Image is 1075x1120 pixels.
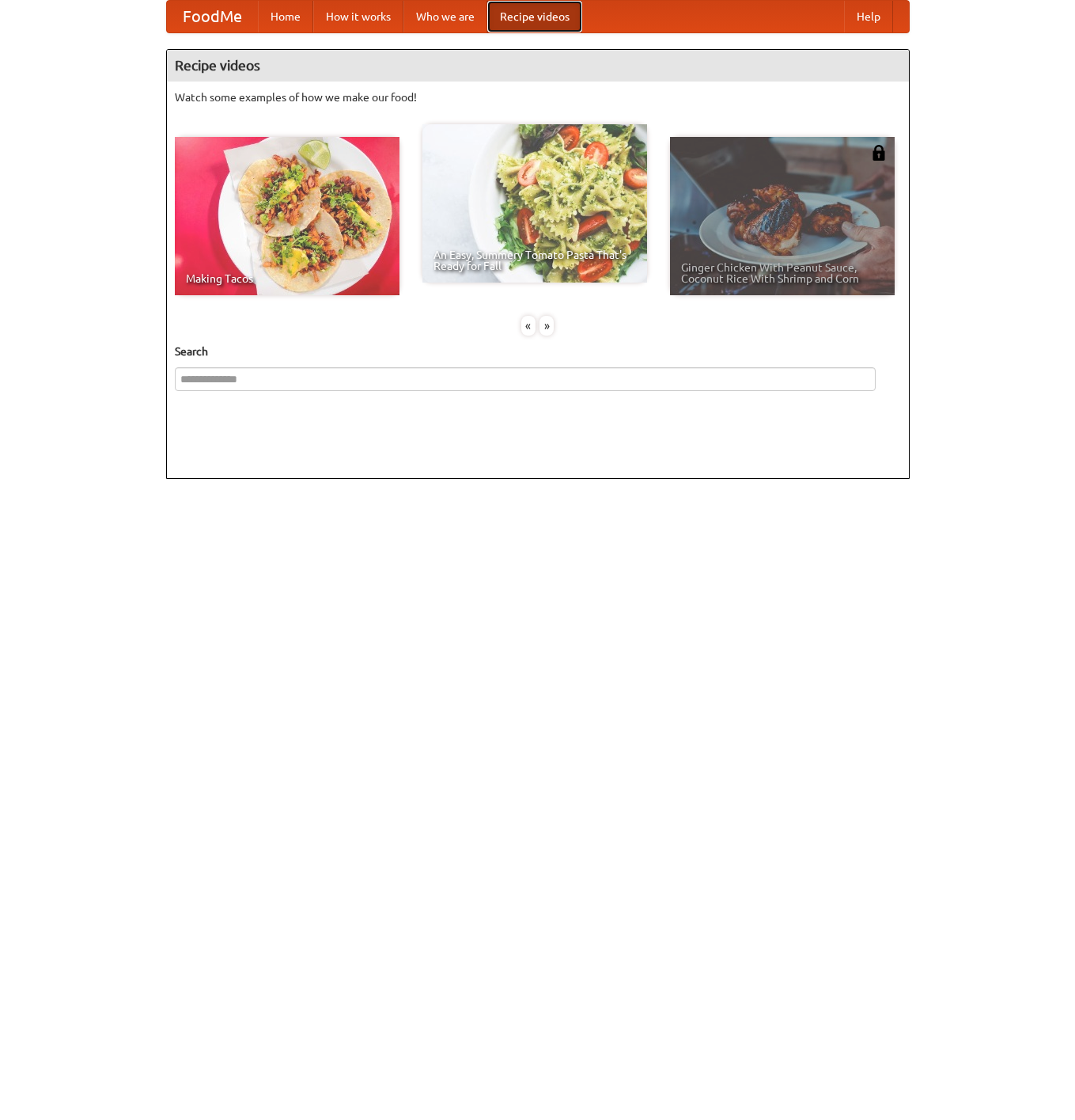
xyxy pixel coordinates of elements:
h5: Search [175,344,901,359]
a: Recipe videos [487,1,582,32]
div: « [521,316,536,336]
div: » [539,316,554,336]
span: Making Tacos [186,273,388,284]
span: An Easy, Summery Tomato Pasta That's Ready for Fall [433,249,636,271]
p: Watch some examples of how we make our food! [175,89,901,105]
a: FoodMe [167,1,258,32]
h4: Recipe videos [167,50,909,82]
a: Making Tacos [175,137,399,295]
a: An Easy, Summery Tomato Pasta That's Ready for Fall [422,124,647,283]
a: Home [258,1,313,32]
a: How it works [313,1,403,32]
a: Who we are [403,1,487,32]
img: 483408.png [871,145,887,161]
a: Help [844,1,893,32]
